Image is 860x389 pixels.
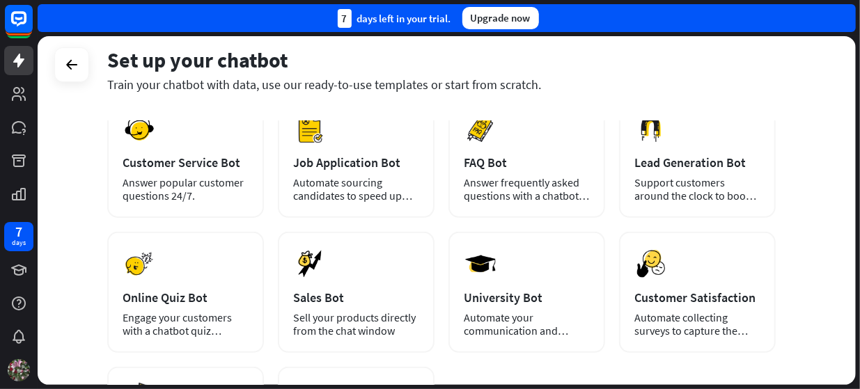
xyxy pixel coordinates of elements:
div: Support customers around the clock to boost sales. [634,176,760,203]
div: Set up your chatbot [107,47,776,73]
div: Automate collecting surveys to capture the voice and opinions of your customers. [634,311,760,338]
div: Online Quiz Bot [123,289,249,305]
div: Customer Satisfaction [634,289,760,305]
div: Sell your products directly from the chat window [293,311,419,338]
div: Sales Bot [293,289,419,305]
div: Answer frequently asked questions with a chatbot and save your time. [464,176,590,203]
div: Automate your communication and admission process. [464,311,590,338]
div: Answer popular customer questions 24/7. [123,176,249,203]
div: Upgrade now [462,7,539,29]
div: Customer Service Bot [123,154,249,170]
div: University Bot [464,289,590,305]
div: Train your chatbot with data, use our ready-to-use templates or start from scratch. [107,77,776,93]
div: FAQ Bot [464,154,590,170]
div: days left in your trial. [338,9,451,28]
div: Engage your customers with a chatbot quiz tailored to your needs. [123,311,249,338]
div: 7 [15,225,22,238]
div: days [12,238,26,248]
div: 7 [338,9,352,28]
div: Lead Generation Bot [634,154,760,170]
div: Job Application Bot [293,154,419,170]
button: Open LiveChat chat widget [11,6,53,47]
div: Automate sourcing candidates to speed up your hiring process. [293,176,419,203]
a: 7 days [4,222,33,251]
